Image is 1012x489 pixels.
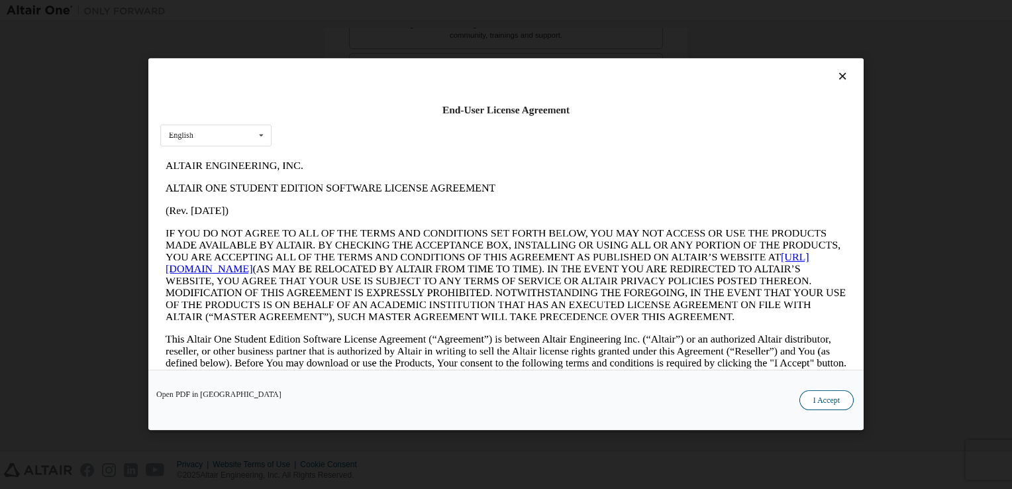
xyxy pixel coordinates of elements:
[5,28,686,40] p: ALTAIR ONE STUDENT EDITION SOFTWARE LICENSE AGREEMENT
[5,73,686,168] p: IF YOU DO NOT AGREE TO ALL OF THE TERMS AND CONDITIONS SET FORTH BELOW, YOU MAY NOT ACCESS OR USE...
[5,50,686,62] p: (Rev. [DATE])
[160,103,852,117] div: End-User License Agreement
[799,391,854,411] button: I Accept
[5,179,686,227] p: This Altair One Student Edition Software License Agreement (“Agreement”) is between Altair Engine...
[5,97,649,120] a: [URL][DOMAIN_NAME]
[5,5,686,17] p: ALTAIR ENGINEERING, INC.
[169,132,193,140] div: English
[156,391,281,399] a: Open PDF in [GEOGRAPHIC_DATA]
